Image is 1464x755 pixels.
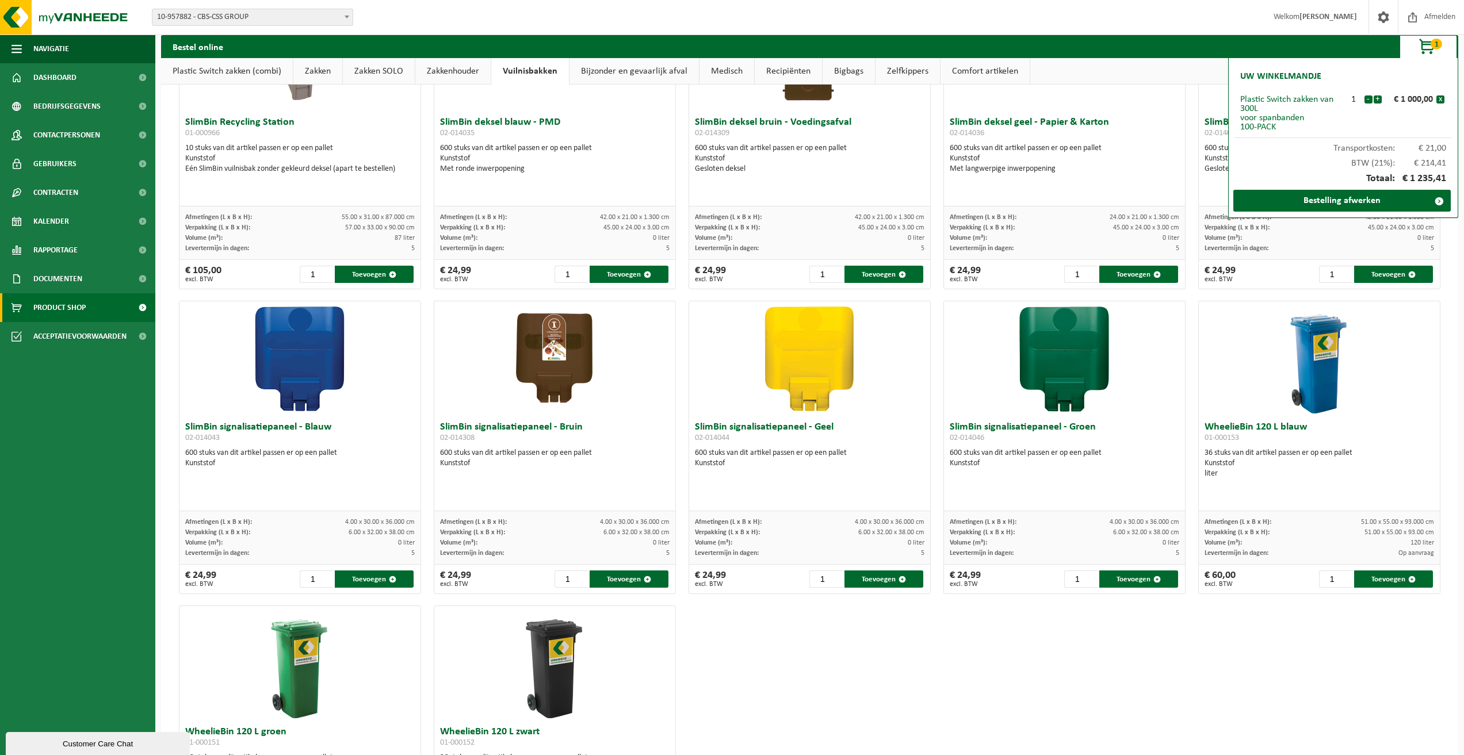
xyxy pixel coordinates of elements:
[343,58,415,85] a: Zakken SOLO
[185,164,415,174] div: Eén SlimBin vuilnisbak zonder gekleurd deksel (apart te bestellen)
[603,529,670,536] span: 6.00 x 32.00 x 38.00 cm
[152,9,353,26] span: 10-957882 - CBS-CSS GROUP
[1176,245,1179,252] span: 5
[1205,422,1434,445] h3: WheelieBin 120 L blauw
[809,266,843,283] input: 1
[695,245,759,252] span: Levertermijn in dagen:
[242,301,357,416] img: 02-014043
[695,276,726,283] span: excl. BTW
[755,58,822,85] a: Recipiënten
[752,301,867,416] img: 02-014044
[950,143,1179,174] div: 600 stuks van dit artikel passen er op een pallet
[6,730,192,755] iframe: chat widget
[876,58,940,85] a: Zelfkippers
[185,581,216,588] span: excl. BTW
[1205,164,1434,174] div: Gesloten deksel
[440,164,670,174] div: Met ronde inwerpopening
[695,235,732,242] span: Volume (m³):
[1368,224,1434,231] span: 45.00 x 24.00 x 3.00 cm
[844,570,923,588] button: Toevoegen
[1319,266,1353,283] input: 1
[185,727,415,750] h3: WheelieBin 120 L groen
[1113,224,1179,231] span: 45.00 x 24.00 x 3.00 cm
[1395,144,1447,153] span: € 21,00
[950,214,1016,221] span: Afmetingen (L x B x H):
[695,117,924,140] h3: SlimBin deksel bruin - Voedingsafval
[185,570,216,588] div: € 24,99
[1436,95,1444,104] button: x
[1205,117,1434,140] h3: SlimBin deksel groen - Restafval
[653,539,670,546] span: 0 liter
[345,224,415,231] span: 57.00 x 33.00 x 90.00 cm
[1262,301,1377,416] img: 01-000153
[1205,448,1434,479] div: 36 stuks van dit artikel passen er op een pallet
[1205,458,1434,469] div: Kunststof
[440,448,670,469] div: 600 stuks van dit artikel passen er op een pallet
[908,235,924,242] span: 0 liter
[185,214,252,221] span: Afmetingen (L x B x H):
[185,422,415,445] h3: SlimBin signalisatiepaneel - Blauw
[569,58,699,85] a: Bijzonder en gevaarlijk afval
[185,276,221,283] span: excl. BTW
[950,422,1179,445] h3: SlimBin signalisatiepaneel - Groen
[950,529,1015,536] span: Verpakking (L x B x H):
[411,245,415,252] span: 5
[1234,64,1327,89] h2: Uw winkelmandje
[1205,129,1239,137] span: 02-014082
[1113,529,1179,536] span: 6.00 x 32.00 x 38.00 cm
[950,448,1179,469] div: 600 stuks van dit artikel passen er op een pallet
[440,422,670,445] h3: SlimBin signalisatiepaneel - Bruin
[695,164,924,174] div: Gesloten deksel
[185,129,220,137] span: 01-000966
[293,58,342,85] a: Zakken
[440,581,471,588] span: excl. BTW
[858,529,924,536] span: 6.00 x 32.00 x 38.00 cm
[1361,519,1434,526] span: 51.00 x 55.00 x 93.000 cm
[823,58,875,85] a: Bigbags
[1364,95,1373,104] button: -
[440,738,475,747] span: 01-000152
[1205,570,1236,588] div: € 60,00
[1163,539,1179,546] span: 0 liter
[855,214,924,221] span: 42.00 x 21.00 x 1.300 cm
[33,35,69,63] span: Navigatie
[555,266,588,283] input: 1
[600,214,670,221] span: 42.00 x 21.00 x 1.300 cm
[395,235,415,242] span: 87 liter
[921,550,924,557] span: 5
[1395,159,1447,168] span: € 214,41
[161,35,235,58] h2: Bestel online
[950,245,1014,252] span: Levertermijn in dagen:
[1205,434,1239,442] span: 01-000153
[33,293,86,322] span: Product Shop
[33,207,69,236] span: Kalender
[590,570,668,588] button: Toevoegen
[555,570,588,588] input: 1
[950,276,981,283] span: excl. BTW
[497,301,612,416] img: 02-014308
[440,154,670,164] div: Kunststof
[950,129,984,137] span: 02-014036
[1205,276,1236,283] span: excl. BTW
[844,266,923,283] button: Toevoegen
[603,224,670,231] span: 45.00 x 24.00 x 3.00 cm
[491,58,569,85] a: Vuilnisbakken
[695,550,759,557] span: Levertermijn in dagen:
[1110,214,1179,221] span: 24.00 x 21.00 x 1.300 cm
[695,581,726,588] span: excl. BTW
[411,550,415,557] span: 5
[152,9,353,25] span: 10-957882 - CBS-CSS GROUP
[33,121,100,150] span: Contactpersonen
[858,224,924,231] span: 45.00 x 24.00 x 3.00 cm
[440,529,505,536] span: Verpakking (L x B x H):
[185,738,220,747] span: 01-000151
[440,519,507,526] span: Afmetingen (L x B x H):
[1354,266,1433,283] button: Toevoegen
[950,458,1179,469] div: Kunststof
[695,129,729,137] span: 02-014309
[440,539,477,546] span: Volume (m³):
[653,235,670,242] span: 0 liter
[1205,214,1271,221] span: Afmetingen (L x B x H):
[1205,469,1434,479] div: liter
